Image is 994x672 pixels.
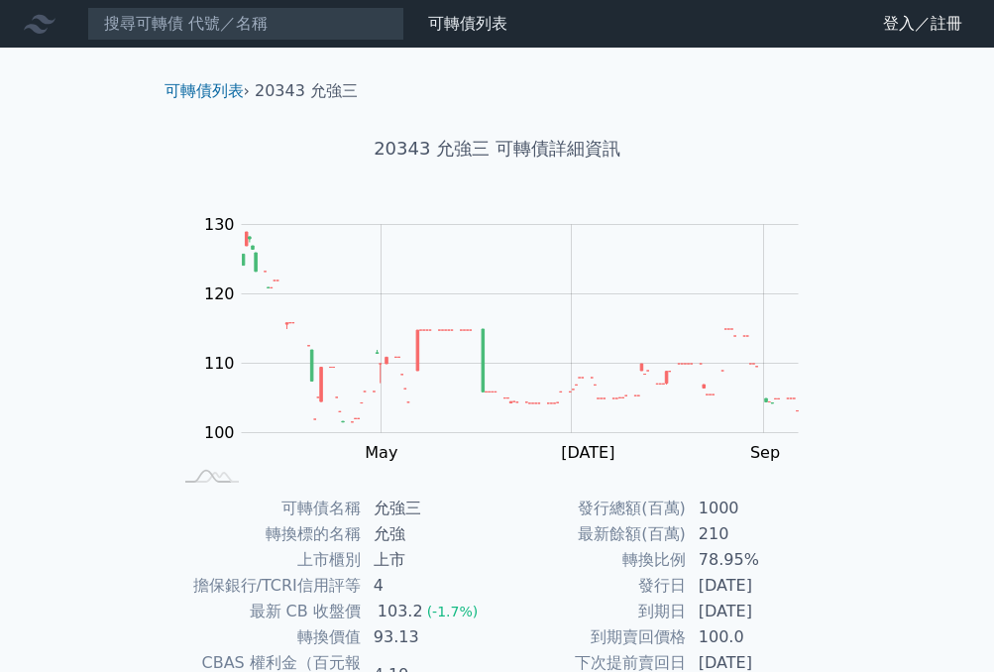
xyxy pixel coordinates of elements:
tspan: [DATE] [561,443,614,462]
td: 上市 [362,547,497,573]
td: 可轉債名稱 [172,496,362,521]
td: 到期日 [497,599,687,624]
li: › [165,79,250,103]
td: 允強三 [362,496,497,521]
td: 100.0 [687,624,823,650]
td: 允強 [362,521,497,547]
tspan: 120 [204,284,235,303]
span: (-1.7%) [427,604,479,619]
td: 1000 [687,496,823,521]
td: 最新餘額(百萬) [497,521,687,547]
td: 發行總額(百萬) [497,496,687,521]
h1: 20343 允強三 可轉債詳細資訊 [149,135,846,163]
div: 103.2 [374,600,427,623]
td: 最新 CB 收盤價 [172,599,362,624]
td: 4 [362,573,497,599]
td: 210 [687,521,823,547]
td: 上市櫃別 [172,547,362,573]
td: 78.95% [687,547,823,573]
tspan: 130 [204,215,235,234]
tspan: May [365,443,397,462]
td: [DATE] [687,573,823,599]
g: Chart [194,215,828,462]
tspan: 110 [204,354,235,373]
td: [DATE] [687,599,823,624]
td: 93.13 [362,624,497,650]
td: 轉換比例 [497,547,687,573]
td: 到期賣回價格 [497,624,687,650]
a: 可轉債列表 [428,14,507,33]
td: 擔保銀行/TCRI信用評等 [172,573,362,599]
td: 轉換價值 [172,624,362,650]
li: 20343 允強三 [255,79,358,103]
td: 發行日 [497,573,687,599]
tspan: 100 [204,423,235,442]
input: 搜尋可轉債 代號／名稱 [87,7,404,41]
a: 登入／註冊 [867,8,978,40]
tspan: Sep [750,443,780,462]
a: 可轉債列表 [165,81,244,100]
td: 轉換標的名稱 [172,521,362,547]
